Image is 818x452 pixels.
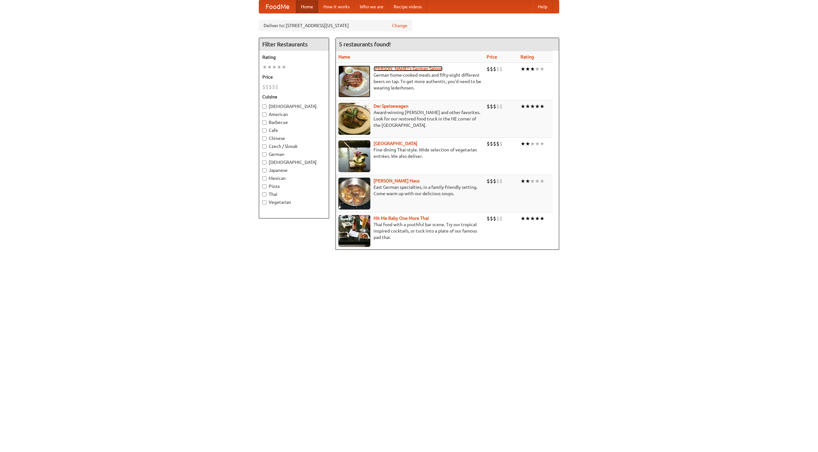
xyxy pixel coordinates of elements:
label: American [262,111,326,118]
li: ★ [530,140,535,147]
li: ★ [525,65,530,73]
p: Thai food with a youthful bar scene. Try our tropical inspired cocktails, or tuck into a plate of... [338,221,482,241]
a: Hit Me Baby One More Thai [374,216,429,221]
img: satay.jpg [338,140,370,172]
li: ★ [535,65,540,73]
li: ★ [540,65,544,73]
img: speisewagen.jpg [338,103,370,135]
label: Thai [262,191,326,197]
li: $ [493,178,496,185]
input: Pizza [262,184,266,188]
li: $ [499,103,503,110]
li: ★ [272,64,277,71]
li: ★ [525,178,530,185]
li: $ [272,83,275,90]
a: [PERSON_NAME] Haus [374,178,420,183]
li: $ [275,83,278,90]
label: Cafe [262,127,326,134]
a: [PERSON_NAME]'s German Saloon [374,66,443,71]
label: Pizza [262,183,326,189]
li: ★ [521,178,525,185]
li: $ [490,215,493,222]
a: [GEOGRAPHIC_DATA] [374,141,417,146]
li: ★ [530,65,535,73]
input: Czech / Slovak [262,144,266,149]
li: ★ [530,215,535,222]
h5: Rating [262,54,326,60]
a: Who we are [355,0,389,13]
a: Price [487,54,497,59]
a: Change [392,22,407,29]
p: Award-winning [PERSON_NAME] and other favorites. Look for our restored food truck in the NE corne... [338,109,482,128]
label: [DEMOGRAPHIC_DATA] [262,159,326,165]
h5: Cuisine [262,94,326,100]
li: $ [496,215,499,222]
li: ★ [540,103,544,110]
li: $ [499,215,503,222]
li: ★ [530,103,535,110]
a: Recipe videos [389,0,427,13]
input: Cafe [262,128,266,133]
li: ★ [525,103,530,110]
li: ★ [540,140,544,147]
label: [DEMOGRAPHIC_DATA] [262,103,326,110]
li: $ [269,83,272,90]
li: $ [262,83,266,90]
input: [DEMOGRAPHIC_DATA] [262,160,266,165]
p: Fine dining Thai-style. Wide selection of vegetarian entrées. We also deliver. [338,147,482,159]
a: Der Speisewagen [374,103,408,109]
a: How it works [318,0,355,13]
p: East German specialties, in a family-friendly setting. Come warm up with our delicious soups. [338,184,482,197]
li: ★ [535,178,540,185]
label: Mexican [262,175,326,181]
li: $ [496,140,499,147]
li: ★ [521,65,525,73]
label: Chinese [262,135,326,142]
input: American [262,112,266,117]
img: kohlhaus.jpg [338,178,370,210]
ng-pluralize: 5 restaurants found! [339,41,391,47]
input: Thai [262,192,266,196]
label: German [262,151,326,157]
a: Name [338,54,350,59]
li: $ [487,103,490,110]
p: German home-cooked meals and fifty-eight different beers on tap. To get more authentic, you'd nee... [338,72,482,91]
li: ★ [282,64,286,71]
li: $ [493,215,496,222]
li: ★ [535,140,540,147]
input: Barbecue [262,120,266,125]
label: Czech / Slovak [262,143,326,149]
li: $ [499,65,503,73]
li: ★ [525,140,530,147]
img: esthers.jpg [338,65,370,97]
label: Barbecue [262,119,326,126]
li: $ [493,140,496,147]
li: $ [493,103,496,110]
a: Home [296,0,318,13]
input: [DEMOGRAPHIC_DATA] [262,104,266,109]
li: $ [490,140,493,147]
li: ★ [540,178,544,185]
li: $ [490,65,493,73]
li: ★ [277,64,282,71]
input: Vegetarian [262,200,266,204]
li: ★ [267,64,272,71]
input: Chinese [262,136,266,141]
li: $ [487,215,490,222]
li: $ [490,103,493,110]
a: Help [533,0,552,13]
li: ★ [262,64,267,71]
img: babythai.jpg [338,215,370,247]
li: $ [490,178,493,185]
li: ★ [525,215,530,222]
input: Mexican [262,176,266,180]
li: ★ [530,178,535,185]
h4: Filter Restaurants [259,38,329,51]
li: ★ [535,215,540,222]
li: $ [499,178,503,185]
